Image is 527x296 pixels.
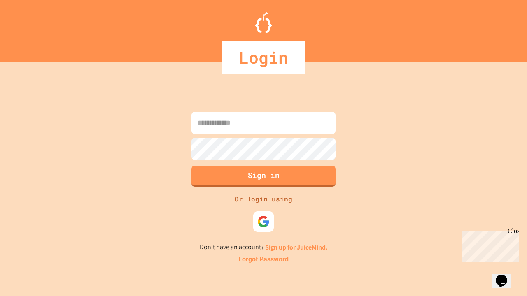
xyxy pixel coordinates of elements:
iframe: chat widget [459,227,519,262]
img: Logo.svg [255,12,272,33]
div: Login [222,41,305,74]
p: Don't have an account? [200,242,328,252]
div: Chat with us now!Close [3,3,57,52]
button: Sign in [191,166,336,187]
div: Or login using [231,194,296,204]
a: Forgot Password [238,254,289,264]
a: Sign up for JuiceMind. [265,243,328,252]
img: google-icon.svg [257,215,270,228]
iframe: chat widget [492,263,519,288]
